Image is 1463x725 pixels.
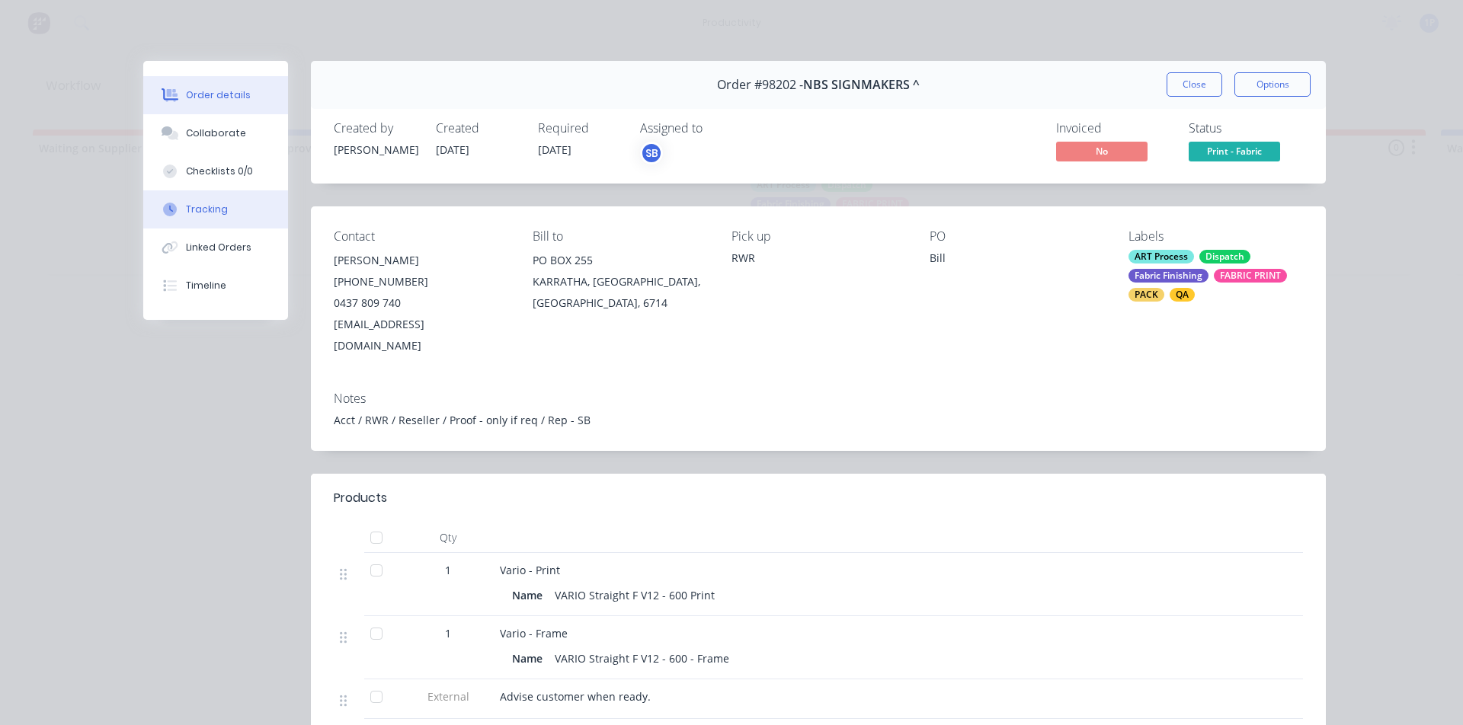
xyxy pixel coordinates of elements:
[549,647,735,669] div: VARIO Straight F V12 - 600 - Frame
[500,563,560,577] span: Vario - Print
[186,279,226,292] div: Timeline
[533,229,707,244] div: Bill to
[803,78,920,92] span: NBS SIGNMAKERS ^
[334,121,418,136] div: Created by
[186,88,251,102] div: Order details
[334,391,1303,406] div: Notes
[512,584,549,606] div: Name
[334,314,508,356] div: [EMAIL_ADDRESS][DOMAIN_NAME]
[186,203,228,216] div: Tracking
[538,142,571,157] span: [DATE]
[143,152,288,190] button: Checklists 0/0
[402,522,494,553] div: Qty
[731,250,906,266] div: RWR
[334,250,508,356] div: [PERSON_NAME][PHONE_NUMBER]0437 809 740[EMAIL_ADDRESS][DOMAIN_NAME]
[512,647,549,669] div: Name
[436,142,469,157] span: [DATE]
[334,292,508,314] div: 0437 809 740
[640,121,792,136] div: Assigned to
[143,267,288,305] button: Timeline
[930,250,1104,271] div: Bill
[143,76,288,114] button: Order details
[143,190,288,228] button: Tracking
[1189,121,1303,136] div: Status
[1199,250,1250,263] div: Dispatch
[334,412,1303,428] div: Acct / RWR / Reseller / Proof - only if req / Rep - SB
[1128,269,1208,283] div: Fabric Finishing
[1214,269,1287,283] div: FABRIC PRINT
[1170,288,1195,302] div: QA
[334,271,508,292] div: [PHONE_NUMBER]
[1167,72,1222,97] button: Close
[1056,142,1148,161] span: No
[1056,121,1170,136] div: Invoiced
[186,241,251,254] div: Linked Orders
[1128,250,1194,263] div: ART Process
[1128,288,1164,302] div: PACK
[143,114,288,152] button: Collaborate
[334,142,418,158] div: [PERSON_NAME]
[1189,142,1280,164] button: Print - Fabric
[436,121,520,136] div: Created
[533,250,707,271] div: PO BOX 255
[143,228,288,267] button: Linked Orders
[717,78,803,92] span: Order #98202 -
[1189,142,1280,161] span: Print - Fabric
[445,625,451,641] span: 1
[334,489,387,507] div: Products
[186,126,246,140] div: Collaborate
[538,121,622,136] div: Required
[500,626,568,640] span: Vario - Frame
[1234,72,1311,97] button: Options
[731,229,906,244] div: Pick up
[1128,229,1303,244] div: Labels
[533,250,707,314] div: PO BOX 255KARRATHA, [GEOGRAPHIC_DATA], [GEOGRAPHIC_DATA], 6714
[500,689,651,704] span: Advise customer when ready.
[334,250,508,271] div: [PERSON_NAME]
[533,271,707,314] div: KARRATHA, [GEOGRAPHIC_DATA], [GEOGRAPHIC_DATA], 6714
[408,688,488,704] span: External
[445,562,451,578] span: 1
[640,142,663,164] button: SB
[549,584,721,606] div: VARIO Straight F V12 - 600 Print
[186,164,253,178] div: Checklists 0/0
[334,229,508,244] div: Contact
[930,229,1104,244] div: PO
